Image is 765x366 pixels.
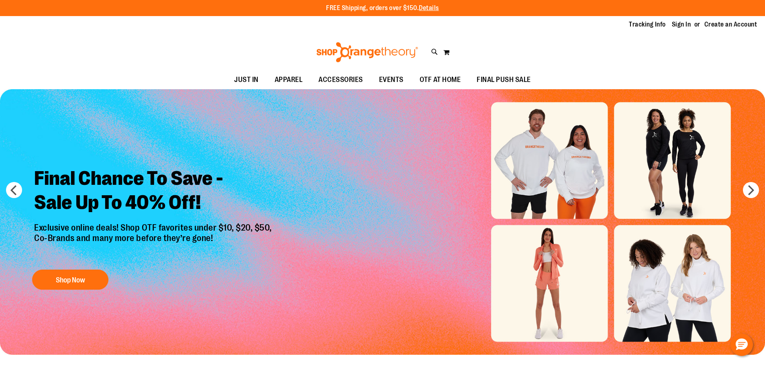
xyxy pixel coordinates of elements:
button: prev [6,182,22,198]
a: Tracking Info [629,20,666,29]
p: FREE Shipping, orders over $150. [326,4,439,13]
a: Create an Account [704,20,757,29]
span: OTF AT HOME [420,71,461,89]
a: ACCESSORIES [310,71,371,89]
a: JUST IN [226,71,267,89]
span: APPAREL [275,71,303,89]
a: Final Chance To Save -Sale Up To 40% Off! Exclusive online deals! Shop OTF favorites under $10, $... [28,160,280,294]
p: Exclusive online deals! Shop OTF favorites under $10, $20, $50, Co-Brands and many more before th... [28,223,280,262]
a: APPAREL [267,71,311,89]
span: EVENTS [379,71,404,89]
span: JUST IN [234,71,259,89]
span: ACCESSORIES [318,71,363,89]
a: Sign In [672,20,691,29]
button: next [743,182,759,198]
a: Details [419,4,439,12]
span: FINAL PUSH SALE [477,71,531,89]
button: Hello, have a question? Let’s chat. [730,333,753,356]
a: OTF AT HOME [412,71,469,89]
a: FINAL PUSH SALE [469,71,539,89]
button: Shop Now [32,270,108,290]
a: EVENTS [371,71,412,89]
img: Shop Orangetheory [315,42,419,62]
h2: Final Chance To Save - Sale Up To 40% Off! [28,160,280,223]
